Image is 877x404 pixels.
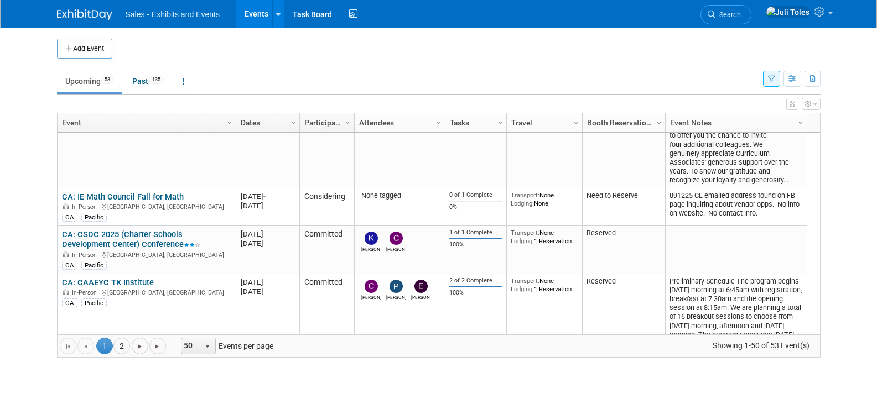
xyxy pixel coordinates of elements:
div: [DATE] [241,201,294,211]
span: Column Settings [655,118,663,127]
span: Lodging: [511,200,534,207]
a: Dates [241,113,292,132]
div: [DATE] [241,239,294,248]
a: Column Settings [287,113,299,130]
a: CA: CSDC 2025 (Charter Schools Development Center) Conference [62,229,200,250]
img: Juli Toles [766,6,810,18]
span: Events per page [167,338,284,354]
span: 50 [181,338,200,354]
td: Reserved [582,226,665,274]
div: Emily Wendland [411,293,430,300]
span: Go to the previous page [81,342,90,351]
div: Kristin McGinty [361,245,381,252]
div: 2 of 2 Complete [449,277,502,285]
span: Sales - Exhibits and Events [126,10,220,19]
div: 1 of 1 Complete [449,229,502,237]
span: - [263,230,266,238]
span: Transport: [511,191,539,199]
a: Column Settings [224,113,236,130]
span: Lodging: [511,285,534,293]
a: Booth Reservation Status [587,113,658,132]
td: Need to Reserve [582,188,665,226]
div: [GEOGRAPHIC_DATA], [GEOGRAPHIC_DATA] [62,202,231,211]
a: Upcoming53 [57,71,122,92]
a: Search [700,5,751,24]
td: 091225 CL emailed address found on FB page inquiring about vendor opps. No info on website. No co... [665,188,807,226]
img: Christine Lurz [390,232,403,245]
a: 2 [113,338,130,354]
div: CA [62,261,77,270]
div: CA [62,298,77,307]
span: - [263,278,266,286]
div: 100% [449,241,502,249]
a: Column Settings [341,113,354,130]
div: 0 of 1 Complete [449,191,502,199]
div: [DATE] [241,287,294,296]
td: Considering [299,188,354,226]
span: Transport: [511,229,539,237]
img: Christine Lurz [365,280,378,293]
a: Travel [511,113,575,132]
span: Search [715,11,741,19]
span: Column Settings [343,118,352,127]
a: Column Settings [494,113,506,130]
div: [DATE] [241,192,294,201]
span: In-Person [72,289,100,296]
span: Column Settings [289,118,298,127]
a: Column Settings [433,113,445,130]
div: None 1 Reservation [511,277,578,293]
td: Committed [299,226,354,274]
a: Participation [304,113,346,132]
img: In-Person Event [63,251,69,257]
span: select [203,342,212,351]
div: None None [511,191,578,207]
a: CA: IE Math Council Fall for Math [62,192,184,202]
div: Pacific [81,213,107,222]
div: [DATE] [241,229,294,239]
span: 135 [149,76,164,84]
a: Go to the previous page [77,338,94,354]
td: Preliminary Schedule The program begins [DATE] morning at 6:45am with registration, breakfast at ... [665,274,807,396]
div: CA [62,213,77,222]
a: Attendees [359,113,438,132]
div: Christine Lurz [361,293,381,300]
div: None 1 Reservation [511,229,578,245]
div: None tagged [359,191,440,200]
img: ExhibitDay [57,9,112,20]
span: In-Person [72,251,100,259]
a: Column Settings [795,113,807,130]
span: Column Settings [572,118,580,127]
span: 1 [96,338,113,354]
img: Peter Murphy [390,280,403,293]
div: [DATE] [241,277,294,287]
span: Go to the last page [153,342,162,351]
img: In-Person Event [63,289,69,295]
span: Column Settings [796,118,805,127]
span: - [263,192,266,201]
a: Go to the next page [132,338,148,354]
span: 53 [101,76,113,84]
img: Emily Wendland [414,280,428,293]
span: Column Settings [434,118,443,127]
span: Go to the first page [64,342,72,351]
span: Go to the next page [136,342,144,351]
img: Kristin McGinty [365,232,378,245]
a: Tasks [450,113,499,132]
a: Event [62,113,229,132]
img: In-Person Event [63,203,69,209]
span: Showing 1-50 of 53 Event(s) [702,338,819,353]
td: Committed [299,274,354,396]
div: Christine Lurz [386,245,406,252]
div: Pacific [81,298,107,307]
a: CA: CAAEYC TK Institute [62,277,154,287]
button: Add Event [57,39,112,59]
span: Column Settings [496,118,505,127]
div: Peter Murphy [386,293,406,300]
span: Column Settings [225,118,234,127]
div: Pacific [81,261,107,270]
div: [GEOGRAPHIC_DATA], [GEOGRAPHIC_DATA] [62,287,231,297]
div: 100% [449,289,502,297]
a: Go to the last page [149,338,166,354]
td: Reserved [582,274,665,396]
div: [GEOGRAPHIC_DATA], [GEOGRAPHIC_DATA] [62,250,231,259]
